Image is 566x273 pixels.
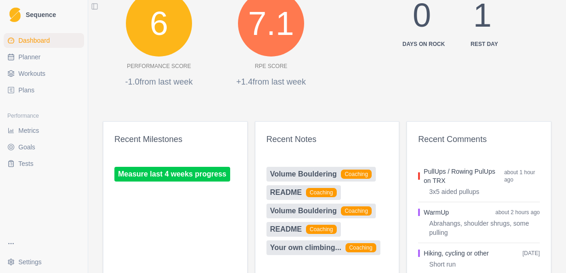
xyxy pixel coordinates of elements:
[266,167,376,182] a: Volume BoulderingCoaching
[18,36,50,45] span: Dashboard
[522,250,540,257] span: [DATE]
[266,185,341,200] a: READMECoaching
[266,240,380,255] a: Your own climbing...Coaching
[418,133,540,146] div: Recent Comments
[266,133,388,146] div: Recent Notes
[18,142,35,152] span: Goals
[424,167,504,185] button: PullUps / Rowing PulUps on TRX
[18,159,34,168] span: Tests
[4,255,84,269] button: Settings
[504,169,540,183] span: about 1 hour ago
[4,4,84,26] a: LogoSequence
[9,7,21,23] img: Logo
[114,133,236,146] div: Recent Milestones
[306,224,337,234] span: Coaching
[255,62,288,70] p: RPE Score
[103,76,215,88] p: -1.0 from last week
[340,206,372,216] span: Coaching
[418,260,540,269] p: Short run
[127,62,191,70] p: Performance Score
[4,156,84,171] a: Tests
[4,108,84,123] div: Performance
[418,172,420,180] div: Strength / Power
[345,243,377,253] span: Coaching
[418,250,420,257] div: Conditioning
[495,209,540,216] span: about 2 hours ago
[402,40,445,48] div: Days on Rock
[4,66,84,81] a: Workouts
[4,123,84,138] a: Metrics
[4,83,84,97] a: Plans
[418,209,420,216] div: Conditioning
[418,219,540,237] p: Abrahangs, shoulder shrugs, some pulling
[418,187,540,196] p: 3x5 aided pullups
[18,126,39,135] span: Metrics
[424,208,449,217] button: WarmUp
[18,85,34,95] span: Plans
[306,188,337,198] span: Coaching
[4,33,84,48] a: Dashboard
[4,140,84,154] a: Goals
[424,249,489,258] button: Hiking, cycling or other
[266,204,376,218] a: Volume BoulderingCoaching
[18,69,45,78] span: Workouts
[215,76,327,88] p: +1.4 from last week
[470,40,498,48] div: Rest day
[340,169,372,179] span: Coaching
[18,52,40,62] span: Planner
[114,167,230,182] a: Measure last 4 weeks progress
[26,11,56,18] span: Sequence
[266,222,341,237] a: READMECoaching
[4,50,84,64] a: Planner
